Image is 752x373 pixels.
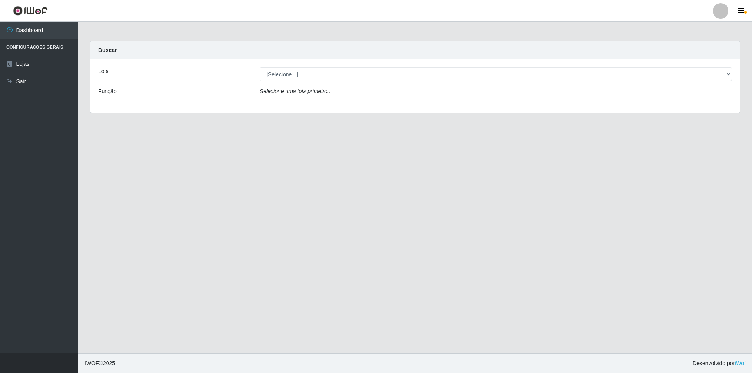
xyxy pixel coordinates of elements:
span: Desenvolvido por [692,359,746,368]
label: Função [98,87,117,96]
img: CoreUI Logo [13,6,48,16]
span: IWOF [85,360,99,366]
i: Selecione uma loja primeiro... [260,88,332,94]
label: Loja [98,67,108,76]
a: iWof [735,360,746,366]
strong: Buscar [98,47,117,53]
span: © 2025 . [85,359,117,368]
